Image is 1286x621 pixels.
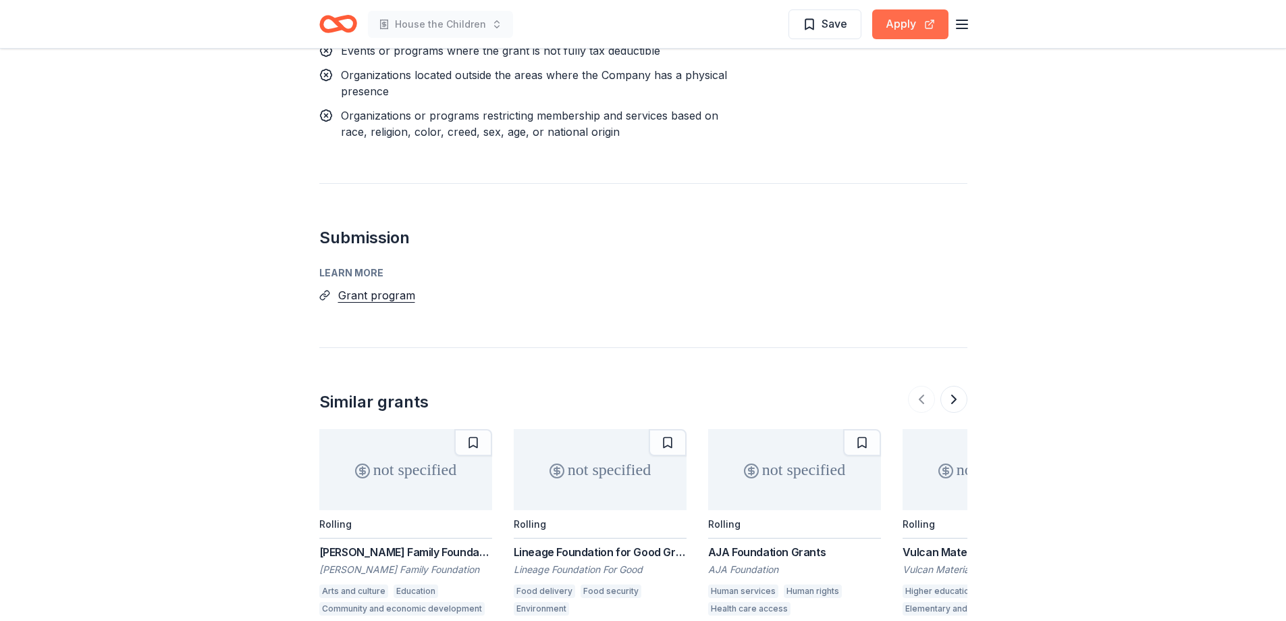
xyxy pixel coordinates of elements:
div: Human rights [784,585,842,598]
div: Health care access [708,602,791,616]
div: Rolling [708,518,741,530]
div: Environment [514,602,569,616]
div: Lineage Foundation For Good [514,563,687,576]
div: Rolling [319,518,352,530]
span: Organizations or programs restricting membership and services based on race, religion, color, cre... [341,109,718,139]
div: Arts and culture [319,585,388,598]
button: Save [788,9,861,39]
div: not specified [514,429,687,510]
div: Food delivery [514,585,575,598]
div: Rolling [903,518,935,530]
div: Food security [581,585,641,598]
div: not specified [708,429,881,510]
a: not specifiedRolling[PERSON_NAME] Family Foundation Grant[PERSON_NAME] Family FoundationArts and ... [319,429,492,620]
div: AJA Foundation Grants [708,544,881,560]
a: Home [319,8,357,40]
span: House the Children [395,16,486,32]
div: AJA Foundation [708,563,881,576]
div: not specified [319,429,492,510]
div: Similar grants [319,391,429,413]
div: Human services [708,585,778,598]
button: Grant program [338,287,415,304]
span: Events or programs where the grant is not fully tax deductible [341,44,660,57]
div: [PERSON_NAME] Family Foundation [319,563,492,576]
div: Education [394,585,438,598]
span: Organizations located outside the areas where the Company has a physical presence [341,68,727,98]
div: [PERSON_NAME] Family Foundation Grant [319,544,492,560]
button: House the Children [368,11,513,38]
div: Vulcan Materials Company Foundation [903,563,1075,576]
div: Rolling [514,518,546,530]
div: Vulcan Materials Company Foundation Grant [903,544,1075,560]
h2: Submission [319,227,967,249]
div: Higher education [903,585,977,598]
div: Lineage Foundation for Good Grant [514,544,687,560]
span: Save [822,15,847,32]
button: Apply [872,9,948,39]
div: Community and economic development [319,602,485,616]
div: Elementary and secondary education [903,602,1057,616]
div: Learn more [319,265,967,281]
div: not specified [903,429,1075,510]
